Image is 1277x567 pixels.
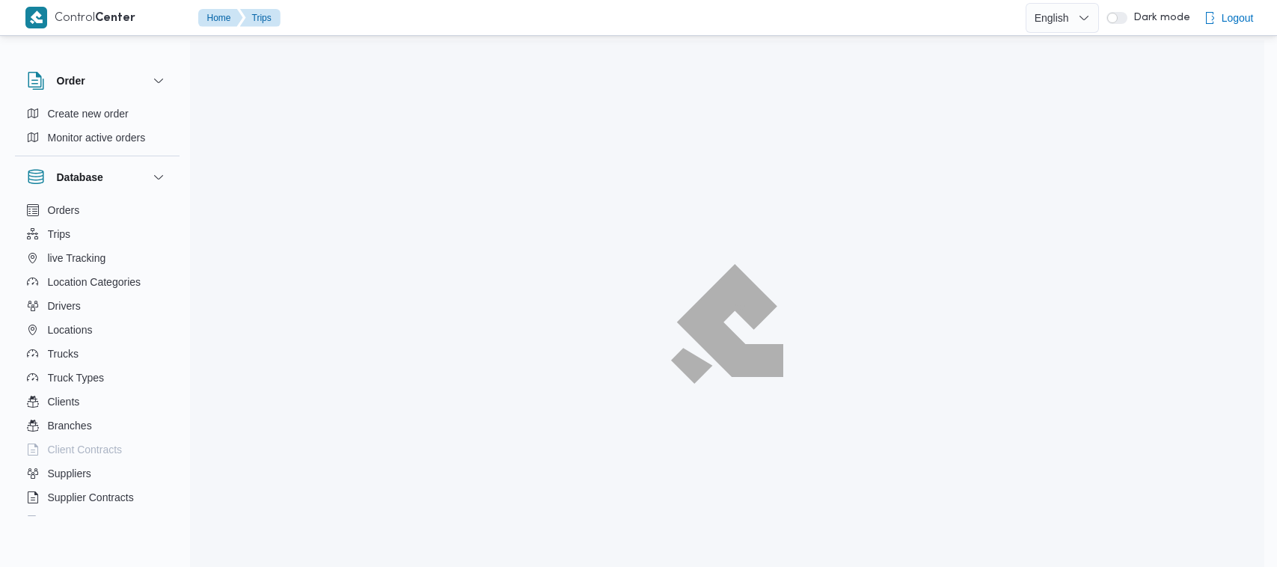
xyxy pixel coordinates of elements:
[21,294,174,318] button: Drivers
[21,270,174,294] button: Location Categories
[48,417,92,435] span: Branches
[27,168,168,186] button: Database
[48,201,80,219] span: Orders
[21,102,174,126] button: Create new order
[48,512,85,530] span: Devices
[48,393,80,411] span: Clients
[48,249,106,267] span: live Tracking
[1198,3,1260,33] button: Logout
[57,168,103,186] h3: Database
[15,102,180,156] div: Order
[48,465,91,482] span: Suppliers
[48,105,129,123] span: Create new order
[1127,12,1190,24] span: Dark mode
[679,273,774,376] img: ILLA Logo
[48,297,81,315] span: Drivers
[95,13,135,24] b: Center
[15,198,180,522] div: Database
[48,225,71,243] span: Trips
[57,72,85,90] h3: Order
[240,9,281,27] button: Trips
[21,198,174,222] button: Orders
[48,273,141,291] span: Location Categories
[1222,9,1254,27] span: Logout
[21,438,174,462] button: Client Contracts
[21,414,174,438] button: Branches
[48,369,104,387] span: Truck Types
[21,126,174,150] button: Monitor active orders
[48,488,134,506] span: Supplier Contracts
[198,9,243,27] button: Home
[21,390,174,414] button: Clients
[21,318,174,342] button: Locations
[48,129,146,147] span: Monitor active orders
[21,509,174,533] button: Devices
[21,222,174,246] button: Trips
[25,7,47,28] img: X8yXhbKr1z7QwAAAABJRU5ErkJggg==
[15,507,63,552] iframe: chat widget
[21,246,174,270] button: live Tracking
[21,342,174,366] button: Trucks
[48,321,93,339] span: Locations
[21,462,174,485] button: Suppliers
[27,72,168,90] button: Order
[21,366,174,390] button: Truck Types
[48,441,123,459] span: Client Contracts
[48,345,79,363] span: Trucks
[21,485,174,509] button: Supplier Contracts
